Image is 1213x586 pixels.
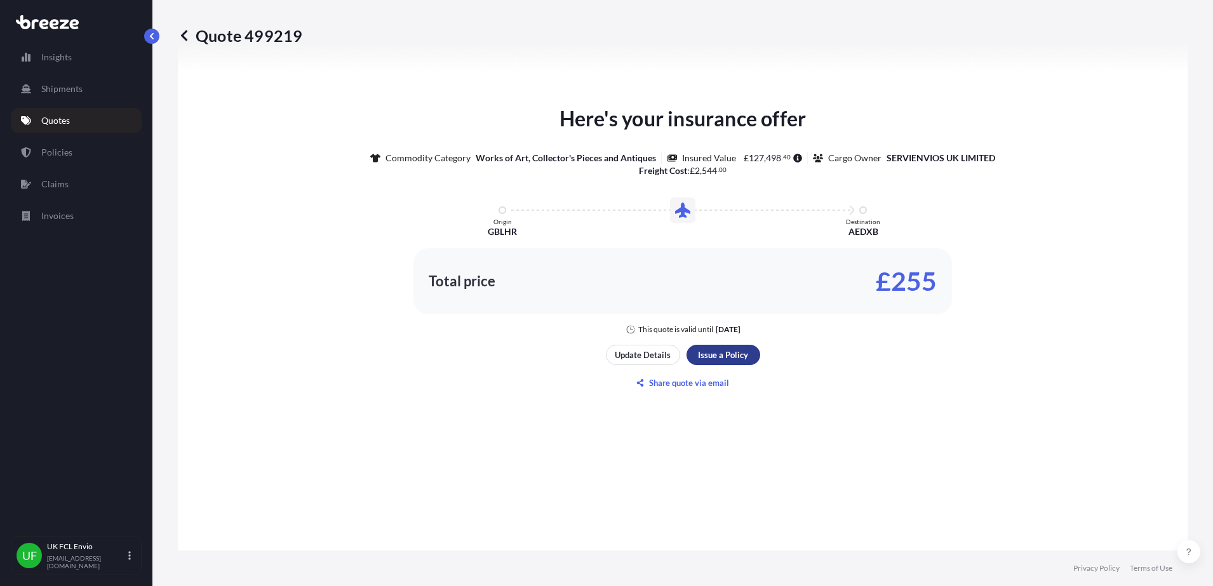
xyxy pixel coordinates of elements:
p: Quote 499219 [178,25,302,46]
span: , [700,166,702,175]
p: Update Details [615,349,671,361]
span: . [782,155,783,159]
p: Issue a Policy [698,349,748,361]
p: Works of Art, Collector's Pieces and Antiques [476,152,656,164]
a: Policies [11,140,142,165]
p: GBLHR [488,225,517,238]
span: £ [744,154,749,163]
p: Destination [846,218,880,225]
p: [EMAIL_ADDRESS][DOMAIN_NAME] [47,554,126,569]
p: Invoices [41,210,74,222]
span: 544 [702,166,717,175]
span: 127 [749,154,764,163]
button: Share quote via email [606,373,760,393]
a: Privacy Policy [1073,563,1120,573]
a: Terms of Use [1130,563,1172,573]
p: Insured Value [682,152,736,164]
span: £ [690,166,695,175]
p: SERVIENVIOS UK LIMITED [887,152,995,164]
span: 2 [695,166,700,175]
a: Quotes [11,108,142,133]
p: : [639,164,727,177]
a: Claims [11,171,142,197]
p: Claims [41,178,69,190]
p: Origin [493,218,512,225]
a: Insights [11,44,142,70]
p: Commodity Category [385,152,471,164]
button: Update Details [606,345,680,365]
p: Policies [41,146,72,159]
b: Freight Cost [639,165,687,176]
p: This quote is valid until [638,324,713,335]
span: 00 [719,168,727,172]
p: Insights [41,51,72,63]
p: Quotes [41,114,70,127]
p: Share quote via email [649,376,729,389]
p: £255 [876,271,937,291]
span: 40 [783,155,791,159]
button: Issue a Policy [687,345,760,365]
p: AEDXB [848,225,878,238]
p: [DATE] [716,324,741,335]
span: , [764,154,766,163]
span: 498 [766,154,781,163]
p: Shipments [41,83,83,95]
p: Total price [429,275,495,288]
a: Shipments [11,76,142,102]
span: . [718,168,719,172]
span: UF [22,549,37,562]
p: UK FCL Envio [47,542,126,552]
a: Invoices [11,203,142,229]
p: Here's your insurance offer [560,103,806,134]
p: Cargo Owner [828,152,881,164]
